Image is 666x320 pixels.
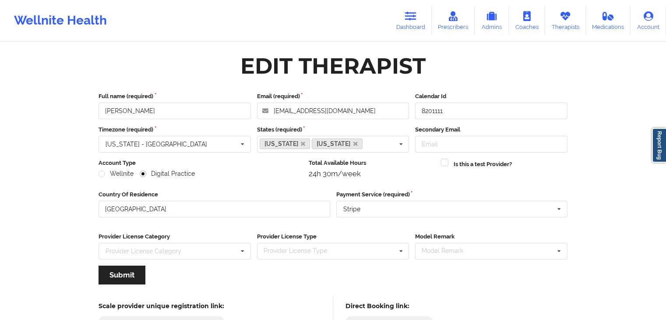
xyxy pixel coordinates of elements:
[454,160,512,169] label: Is this a test Provider?
[652,128,666,163] a: Report Bug
[415,92,567,101] label: Calendar Id
[432,6,475,35] a: Prescribers
[312,139,363,149] a: [US_STATE]
[415,103,567,119] input: Calendar Id
[106,248,181,254] div: Provider License Category
[260,139,310,149] a: [US_STATE]
[415,232,567,241] label: Model Remark
[240,52,426,80] div: Edit Therapist
[309,159,435,167] label: Total Available Hours
[415,125,567,134] label: Secondary Email
[509,6,545,35] a: Coaches
[343,206,360,212] div: Stripe
[99,232,251,241] label: Provider License Category
[106,141,207,147] div: [US_STATE] - [GEOGRAPHIC_DATA]
[419,246,476,256] div: Model Remark
[257,232,409,241] label: Provider License Type
[257,125,409,134] label: States (required)
[415,136,567,153] input: Email
[99,170,134,178] label: Wellnite
[140,170,195,178] label: Digital Practice
[99,125,251,134] label: Timezone (required)
[99,103,251,119] input: Full name
[336,190,568,199] label: Payment Service (required)
[99,302,224,310] h5: Scale provider unique registration link:
[345,302,433,310] h5: Direct Booking link:
[257,92,409,101] label: Email (required)
[99,190,330,199] label: Country Of Residence
[261,246,340,256] div: Provider License Type
[390,6,432,35] a: Dashboard
[309,169,435,178] div: 24h 30m/week
[99,92,251,101] label: Full name (required)
[545,6,586,35] a: Therapists
[257,103,409,119] input: Email address
[586,6,631,35] a: Medications
[99,266,145,284] button: Submit
[475,6,509,35] a: Admins
[631,6,666,35] a: Account
[99,159,303,167] label: Account Type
